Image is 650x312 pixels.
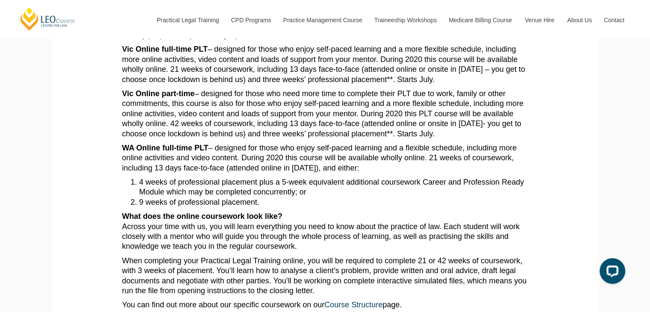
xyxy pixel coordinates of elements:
[122,89,195,98] strong: Vic Online part-time
[368,2,442,38] a: Traineeship Workshops
[139,197,528,207] li: 9 weeks of professional placement.
[122,256,528,296] p: When completing your Practical Legal Training online, you will be required to complete 21 or 42 w...
[442,2,518,38] a: Medicare Billing Course
[122,300,528,310] p: You can find out more about our specific coursework on our page.
[139,177,528,197] li: 4 weeks of professional placement plus a 5-week equivalent additional coursework Career and Profe...
[277,2,368,38] a: Practice Management Course
[518,2,561,38] a: Venue Hire
[561,2,597,38] a: About Us
[122,44,528,85] p: – designed for those who enjoy self-paced learning and a more flexible schedule, including more o...
[122,212,282,221] strong: What does the online coursework look like?
[324,300,382,309] a: Course Structure
[593,255,629,291] iframe: LiveChat chat widget
[122,212,528,252] p: Across your time with us, you will learn everything you need to know about the practice of law. E...
[150,2,225,38] a: Practical Legal Training
[597,2,631,38] a: Contact
[19,7,76,31] a: [PERSON_NAME] Centre for Law
[122,45,208,53] strong: Vic Online full-time PLT
[122,144,209,152] strong: WA Online full-time PLT
[122,143,528,173] p: – designed for those who enjoy self-paced learning and a flexible schedule, including more online...
[224,2,276,38] a: CPD Programs
[122,89,528,139] p: – designed for those who need more time to complete their PLT due to work, family or other commit...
